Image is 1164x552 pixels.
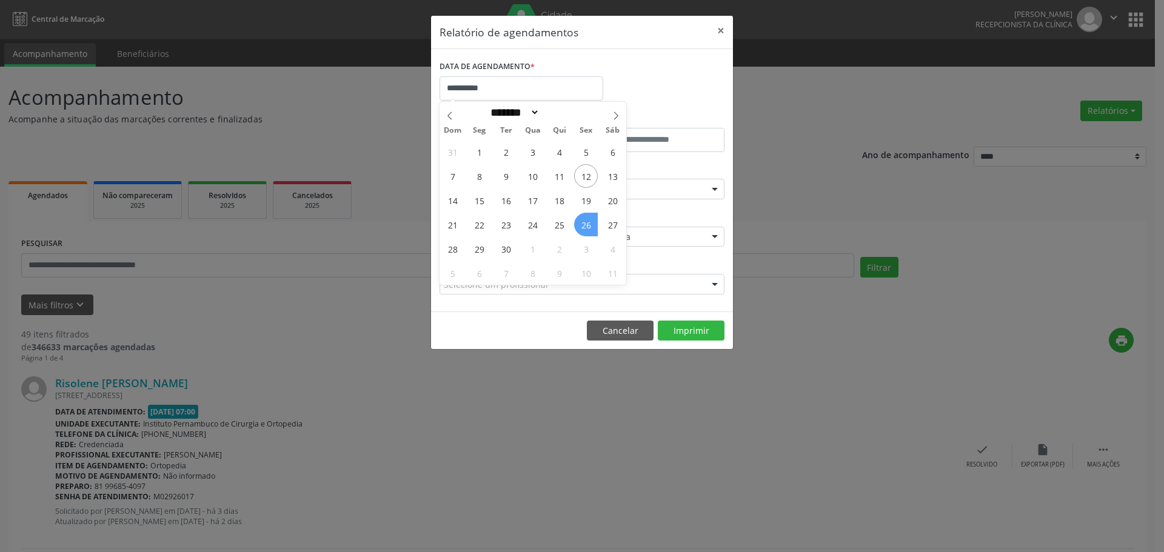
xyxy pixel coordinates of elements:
button: Cancelar [587,321,654,341]
span: Setembro 27, 2025 [601,213,624,236]
span: Setembro 21, 2025 [441,213,464,236]
span: Sáb [600,127,626,135]
label: DATA DE AGENDAMENTO [440,58,535,76]
span: Setembro 3, 2025 [521,140,544,164]
span: Setembro 16, 2025 [494,188,518,212]
span: Outubro 11, 2025 [601,261,624,285]
span: Setembro 12, 2025 [574,164,598,188]
span: Setembro 20, 2025 [601,188,624,212]
span: Setembro 26, 2025 [574,213,598,236]
span: Seg [466,127,493,135]
span: Setembro 25, 2025 [547,213,571,236]
span: Outubro 2, 2025 [547,237,571,261]
span: Dom [440,127,466,135]
span: Setembro 11, 2025 [547,164,571,188]
span: Outubro 1, 2025 [521,237,544,261]
button: Close [709,16,733,45]
span: Setembro 7, 2025 [441,164,464,188]
span: Setembro 30, 2025 [494,237,518,261]
span: Outubro 7, 2025 [494,261,518,285]
span: Qui [546,127,573,135]
span: Sex [573,127,600,135]
span: Setembro 13, 2025 [601,164,624,188]
span: Setembro 8, 2025 [467,164,491,188]
span: Setembro 4, 2025 [547,140,571,164]
span: Outubro 9, 2025 [547,261,571,285]
span: Ter [493,127,520,135]
span: Setembro 14, 2025 [441,188,464,212]
span: Setembro 10, 2025 [521,164,544,188]
span: Setembro 18, 2025 [547,188,571,212]
span: Setembro 2, 2025 [494,140,518,164]
span: Setembro 19, 2025 [574,188,598,212]
span: Outubro 5, 2025 [441,261,464,285]
span: Outubro 8, 2025 [521,261,544,285]
span: Outubro 6, 2025 [467,261,491,285]
span: Setembro 28, 2025 [441,237,464,261]
span: Setembro 9, 2025 [494,164,518,188]
label: ATÉ [585,109,724,128]
span: Setembro 15, 2025 [467,188,491,212]
span: Setembro 17, 2025 [521,188,544,212]
span: Outubro 4, 2025 [601,237,624,261]
span: Outubro 10, 2025 [574,261,598,285]
button: Imprimir [658,321,724,341]
span: Setembro 6, 2025 [601,140,624,164]
span: Agosto 31, 2025 [441,140,464,164]
select: Month [486,106,540,119]
span: Outubro 3, 2025 [574,237,598,261]
span: Setembro 1, 2025 [467,140,491,164]
span: Setembro 24, 2025 [521,213,544,236]
span: Setembro 5, 2025 [574,140,598,164]
h5: Relatório de agendamentos [440,24,578,40]
span: Qua [520,127,546,135]
span: Setembro 23, 2025 [494,213,518,236]
input: Year [540,106,580,119]
span: Selecione um profissional [444,278,548,291]
span: Setembro 29, 2025 [467,237,491,261]
span: Setembro 22, 2025 [467,213,491,236]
